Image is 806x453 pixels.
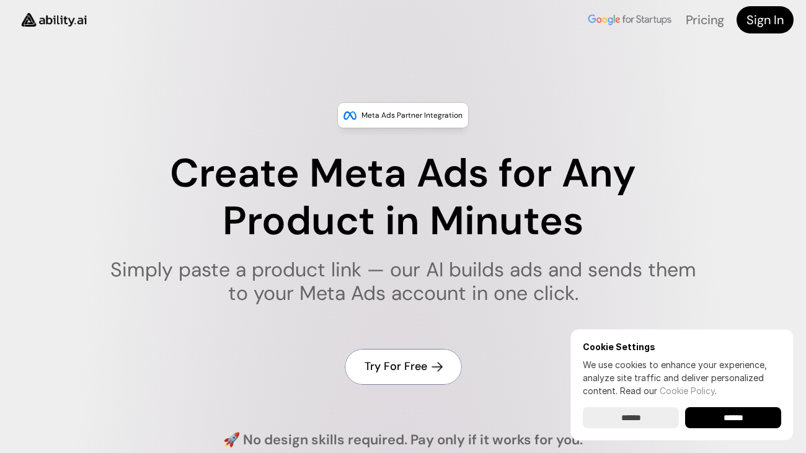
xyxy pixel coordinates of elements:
h4: Sign In [746,11,784,29]
h4: Try For Free [365,359,427,374]
p: Meta Ads Partner Integration [361,109,463,121]
a: Sign In [737,6,794,33]
span: Read our . [620,385,717,396]
a: Cookie Policy [660,385,715,396]
p: We use cookies to enhance your experience, analyze site traffic and deliver personalized content. [583,358,781,397]
h1: Simply paste a product link — our AI builds ads and sends them to your Meta Ads account in one cl... [102,258,704,306]
a: Try For Free [345,349,462,384]
h4: 🚀 No design skills required. Pay only if it works for you. [223,431,583,450]
h1: Create Meta Ads for Any Product in Minutes [102,150,704,245]
h6: Cookie Settings [583,341,781,352]
a: Pricing [686,12,724,28]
